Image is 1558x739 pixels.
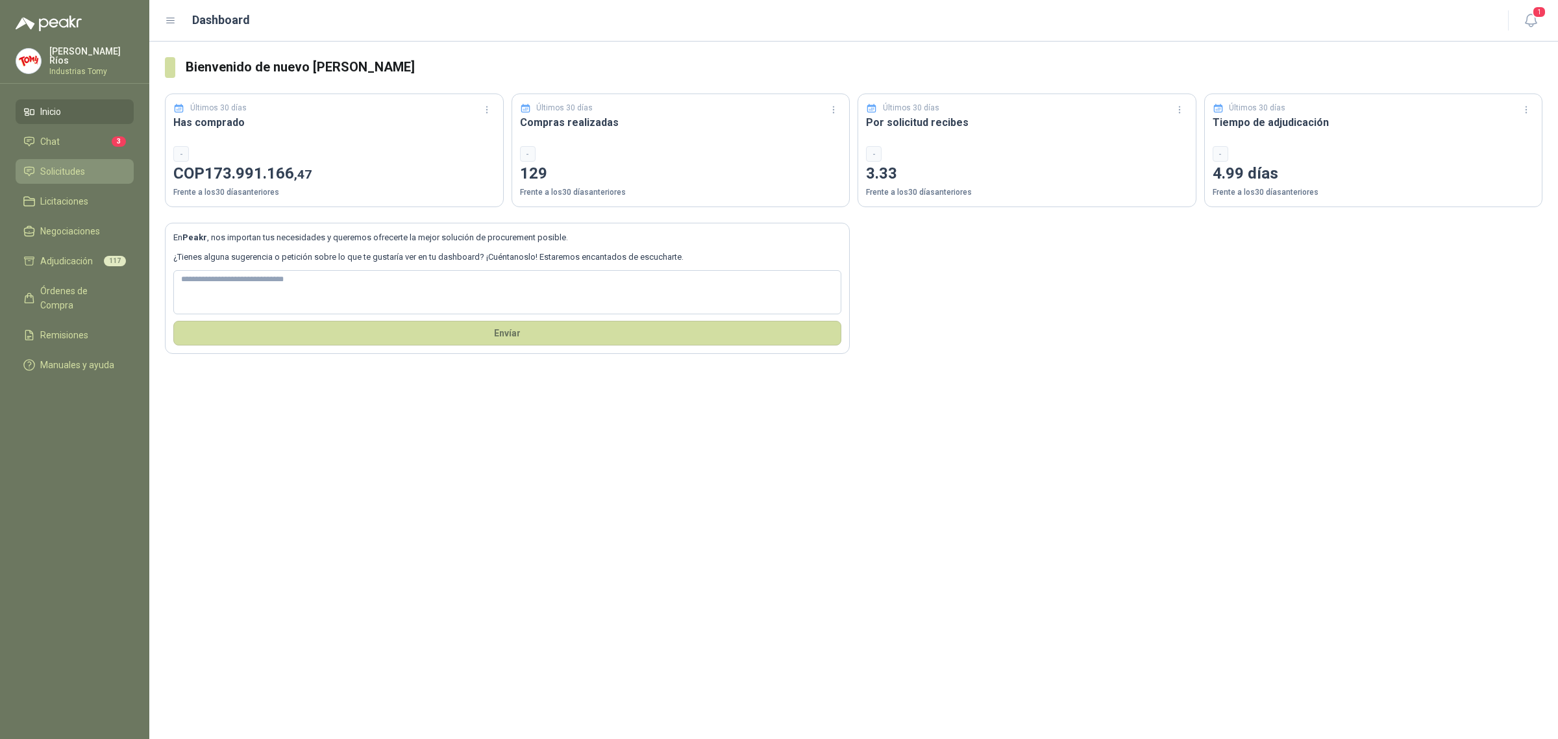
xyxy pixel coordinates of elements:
p: 4.99 días [1213,162,1535,186]
span: Negociaciones [40,224,100,238]
p: Últimos 30 días [190,102,247,114]
p: 129 [520,162,842,186]
h3: Tiempo de adjudicación [1213,114,1535,131]
span: 117 [104,256,126,266]
a: Negociaciones [16,219,134,244]
span: 3 [112,136,126,147]
a: Chat3 [16,129,134,154]
a: Órdenes de Compra [16,279,134,318]
p: COP [173,162,495,186]
button: 1 [1519,9,1542,32]
h1: Dashboard [192,11,250,29]
div: - [173,146,189,162]
h3: Compras realizadas [520,114,842,131]
h3: Has comprado [173,114,495,131]
div: - [1213,146,1228,162]
p: Industrias Tomy [49,68,134,75]
p: En , nos importan tus necesidades y queremos ofrecerte la mejor solución de procurement posible. [173,231,841,244]
span: Remisiones [40,328,88,342]
p: Frente a los 30 días anteriores [866,186,1188,199]
a: Manuales y ayuda [16,353,134,377]
img: Logo peakr [16,16,82,31]
p: Frente a los 30 días anteriores [173,186,495,199]
span: Inicio [40,105,61,119]
p: 3.33 [866,162,1188,186]
a: Licitaciones [16,189,134,214]
a: Solicitudes [16,159,134,184]
div: - [520,146,536,162]
h3: Bienvenido de nuevo [PERSON_NAME] [186,57,1542,77]
b: Peakr [182,232,207,242]
span: ,47 [294,167,312,182]
span: 173.991.166 [204,164,312,182]
a: Adjudicación117 [16,249,134,273]
span: Manuales y ayuda [40,358,114,372]
p: Frente a los 30 días anteriores [520,186,842,199]
p: Últimos 30 días [536,102,593,114]
span: Adjudicación [40,254,93,268]
p: Últimos 30 días [883,102,939,114]
span: Chat [40,134,60,149]
p: Últimos 30 días [1229,102,1285,114]
span: 1 [1532,6,1546,18]
div: - [866,146,882,162]
h3: Por solicitud recibes [866,114,1188,131]
span: Órdenes de Compra [40,284,121,312]
span: Licitaciones [40,194,88,208]
p: Frente a los 30 días anteriores [1213,186,1535,199]
a: Inicio [16,99,134,124]
span: Solicitudes [40,164,85,179]
p: [PERSON_NAME] Ríos [49,47,134,65]
img: Company Logo [16,49,41,73]
a: Remisiones [16,323,134,347]
p: ¿Tienes alguna sugerencia o petición sobre lo que te gustaría ver en tu dashboard? ¡Cuéntanoslo! ... [173,251,841,264]
button: Envíar [173,321,841,345]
